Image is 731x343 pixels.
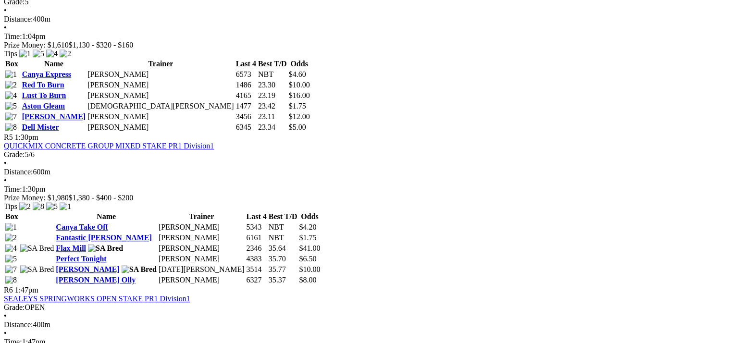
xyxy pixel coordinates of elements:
[5,102,17,110] img: 5
[56,233,152,242] a: Fantastic [PERSON_NAME]
[87,101,235,111] td: [DEMOGRAPHIC_DATA][PERSON_NAME]
[4,176,7,184] span: •
[46,49,58,58] img: 4
[258,122,287,132] td: 23.34
[4,133,13,141] span: R5
[15,286,38,294] span: 1:47pm
[246,212,267,221] th: Last 4
[60,49,71,58] img: 2
[22,123,59,131] a: Dell Mister
[235,91,257,100] td: 4165
[19,49,31,58] img: 1
[4,150,25,159] span: Grade:
[5,70,17,79] img: 1
[87,91,235,100] td: [PERSON_NAME]
[298,212,321,221] th: Odds
[235,101,257,111] td: 1477
[158,233,245,243] td: [PERSON_NAME]
[235,59,257,69] th: Last 4
[235,112,257,122] td: 3456
[258,70,287,79] td: NBT
[5,255,17,263] img: 5
[56,265,119,273] a: [PERSON_NAME]
[299,223,316,231] span: $4.20
[268,212,298,221] th: Best T/D
[87,122,235,132] td: [PERSON_NAME]
[87,112,235,122] td: [PERSON_NAME]
[4,303,25,311] span: Grade:
[4,185,727,194] div: 1:30pm
[4,41,727,49] div: Prize Money: $1,610
[5,276,17,284] img: 8
[4,6,7,14] span: •
[299,255,316,263] span: $6.50
[56,223,108,231] a: Canya Take Off
[4,168,727,176] div: 600m
[289,123,306,131] span: $5.00
[5,244,17,253] img: 4
[4,294,190,303] a: SEALEYS SPRINGWORKS OPEN STAKE PR1 Division1
[235,122,257,132] td: 6345
[4,303,727,312] div: OPEN
[22,81,64,89] a: Red To Burn
[5,123,17,132] img: 8
[246,244,267,253] td: 2346
[4,202,17,210] span: Tips
[46,202,58,211] img: 5
[289,102,306,110] span: $1.75
[20,265,54,274] img: SA Bred
[5,233,17,242] img: 2
[235,70,257,79] td: 6573
[246,275,267,285] td: 6327
[87,59,235,69] th: Trainer
[69,41,134,49] span: $1,130 - $320 - $160
[22,59,86,69] th: Name
[5,91,17,100] img: 4
[4,185,22,193] span: Time:
[4,32,727,41] div: 1:04pm
[299,233,316,242] span: $1.75
[4,150,727,159] div: 5/6
[158,265,245,274] td: [DATE][PERSON_NAME]
[4,15,727,24] div: 400m
[246,233,267,243] td: 6161
[20,244,54,253] img: SA Bred
[19,202,31,211] img: 2
[299,244,320,252] span: $41.00
[22,102,65,110] a: Aston Gleam
[289,91,310,99] span: $16.00
[246,265,267,274] td: 3514
[87,70,235,79] td: [PERSON_NAME]
[55,212,157,221] th: Name
[158,244,245,253] td: [PERSON_NAME]
[69,194,134,202] span: $1,380 - $400 - $200
[60,202,71,211] img: 1
[22,70,71,78] a: Canya Express
[268,244,298,253] td: 35.64
[268,265,298,274] td: 35.77
[4,49,17,58] span: Tips
[56,276,136,284] a: [PERSON_NAME] Olly
[4,159,7,167] span: •
[22,91,66,99] a: Lust To Burn
[88,244,123,253] img: SA Bred
[5,212,18,220] span: Box
[288,59,310,69] th: Odds
[4,312,7,320] span: •
[235,80,257,90] td: 1486
[289,70,306,78] span: $4.60
[268,233,298,243] td: NBT
[4,142,214,150] a: QUICKMIX CONCRETE GROUP MIXED STAKE PR1 Division1
[4,168,33,176] span: Distance:
[268,222,298,232] td: NBT
[158,222,245,232] td: [PERSON_NAME]
[258,80,287,90] td: 23.30
[56,255,106,263] a: Perfect Tonight
[5,60,18,68] span: Box
[5,223,17,232] img: 1
[15,133,38,141] span: 1:30pm
[158,275,245,285] td: [PERSON_NAME]
[33,49,44,58] img: 5
[4,286,13,294] span: R6
[5,81,17,89] img: 2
